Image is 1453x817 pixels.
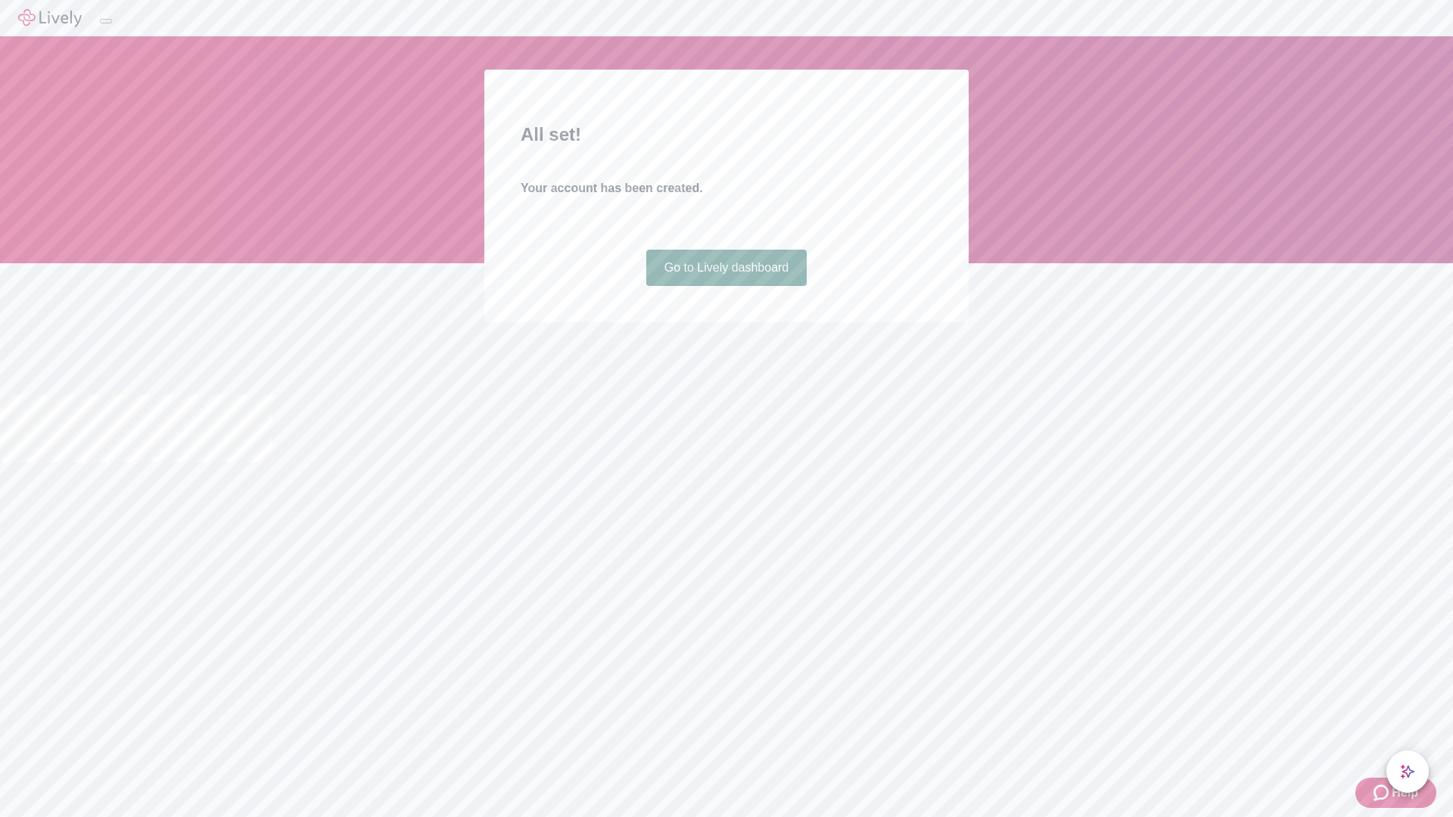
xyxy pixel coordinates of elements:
[18,9,82,27] img: Lively
[646,250,807,286] a: Go to Lively dashboard
[1400,764,1415,779] svg: Lively AI Assistant
[1355,778,1436,808] button: Zendesk support iconHelp
[521,179,932,197] h4: Your account has been created.
[1374,784,1392,802] svg: Zendesk support icon
[1392,784,1418,802] span: Help
[1386,750,1429,793] button: chat
[100,19,112,23] button: Log out
[521,121,932,148] h2: All set!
